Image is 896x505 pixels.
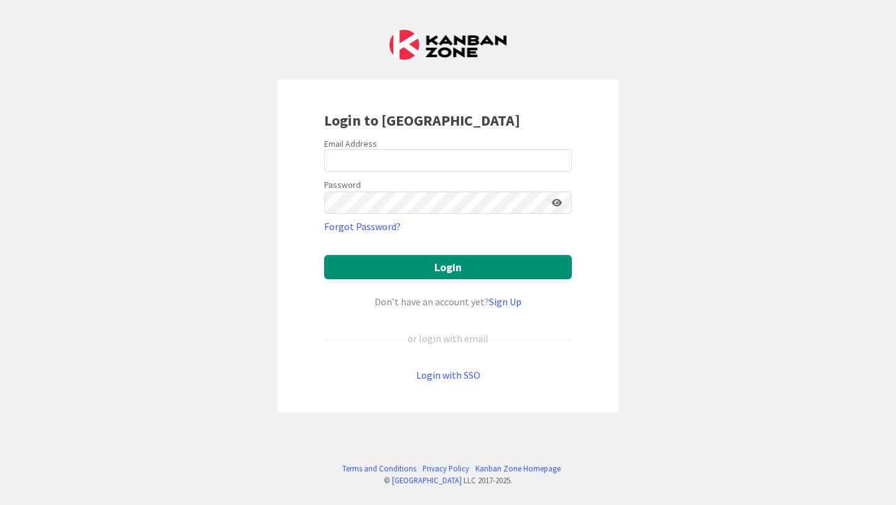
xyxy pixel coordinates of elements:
label: Password [324,178,361,192]
label: Email Address [324,138,377,149]
a: Terms and Conditions [342,463,416,475]
a: Forgot Password? [324,219,401,234]
img: Kanban Zone [390,30,506,60]
div: © LLC 2017- 2025 . [336,475,561,486]
b: Login to [GEOGRAPHIC_DATA] [324,111,520,130]
a: Privacy Policy [422,463,469,475]
button: Login [324,255,572,279]
a: Sign Up [489,295,521,308]
a: Kanban Zone Homepage [475,463,561,475]
a: Login with SSO [416,369,480,381]
a: [GEOGRAPHIC_DATA] [392,475,462,485]
div: or login with email [404,331,492,346]
div: Don’t have an account yet? [324,294,572,309]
